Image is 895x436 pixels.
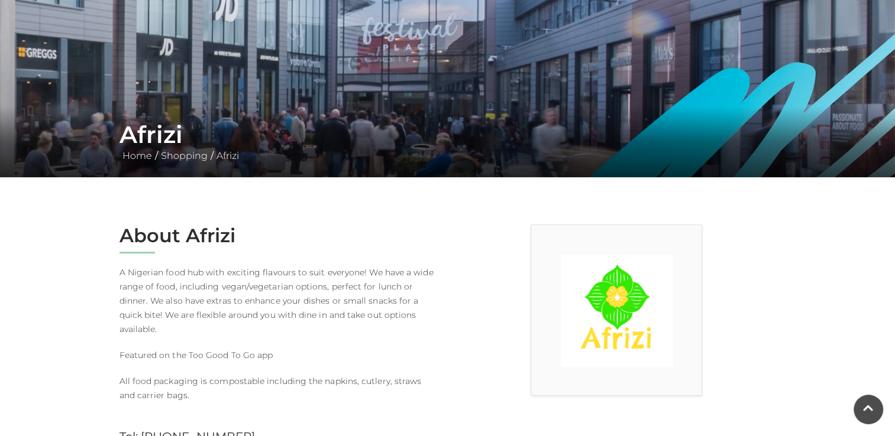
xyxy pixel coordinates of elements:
h1: Afrizi [119,121,776,149]
p: A Nigerian food hub with exciting flavours to suit everyone! We have a wide range of food, includ... [119,265,439,336]
p: Featured on the Too Good To Go app [119,348,439,362]
div: / / [111,121,785,163]
h2: About Afrizi [119,224,439,247]
p: All food packaging is compostable including the napkins, cutlery, straws and carrier bags. [119,374,439,402]
a: Home [119,150,155,161]
a: Shopping [158,150,211,161]
a: Afrizi [214,150,242,161]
